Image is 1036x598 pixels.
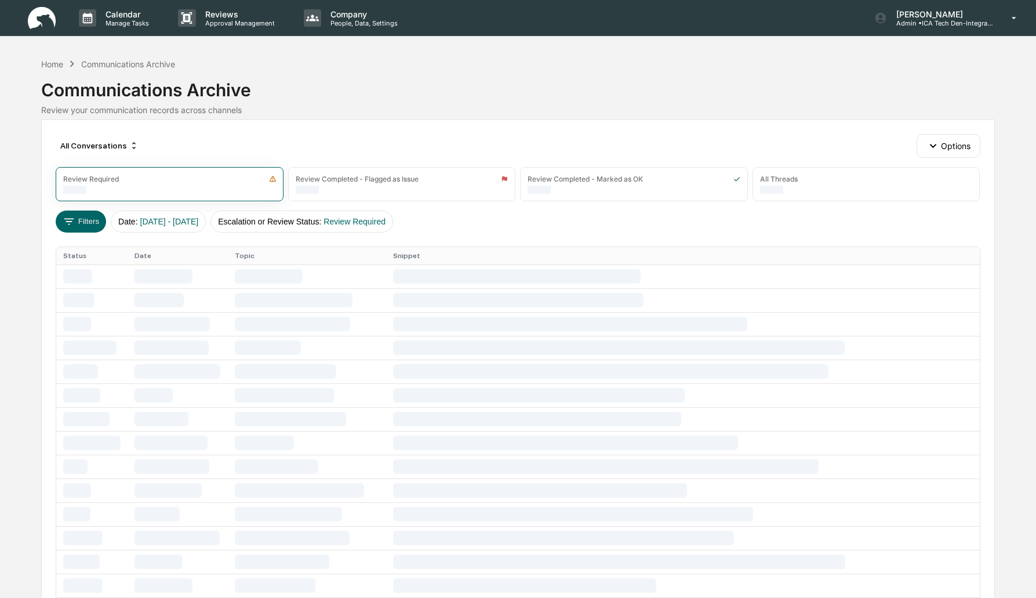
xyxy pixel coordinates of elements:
[96,9,155,19] p: Calendar
[41,105,994,115] div: Review your communication records across channels
[269,175,277,183] img: icon
[196,9,281,19] p: Reviews
[887,19,995,27] p: Admin • ICA Tech Den-Integrated Compliance Advisors
[210,211,393,233] button: Escalation or Review Status:Review Required
[321,9,404,19] p: Company
[386,247,980,264] th: Snippet
[140,217,199,226] span: [DATE] - [DATE]
[81,59,175,69] div: Communications Archive
[41,59,63,69] div: Home
[733,175,740,183] img: icon
[128,247,228,264] th: Date
[501,175,508,183] img: icon
[28,7,56,30] img: logo
[56,211,106,233] button: Filters
[96,19,155,27] p: Manage Tasks
[111,211,206,233] button: Date:[DATE] - [DATE]
[196,19,281,27] p: Approval Management
[296,175,419,183] div: Review Completed - Flagged as Issue
[56,247,128,264] th: Status
[63,175,119,183] div: Review Required
[323,217,386,226] span: Review Required
[917,134,980,157] button: Options
[528,175,643,183] div: Review Completed - Marked as OK
[228,247,386,264] th: Topic
[41,70,994,100] div: Communications Archive
[887,9,995,19] p: [PERSON_NAME]
[321,19,404,27] p: People, Data, Settings
[760,175,798,183] div: All Threads
[56,136,143,155] div: All Conversations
